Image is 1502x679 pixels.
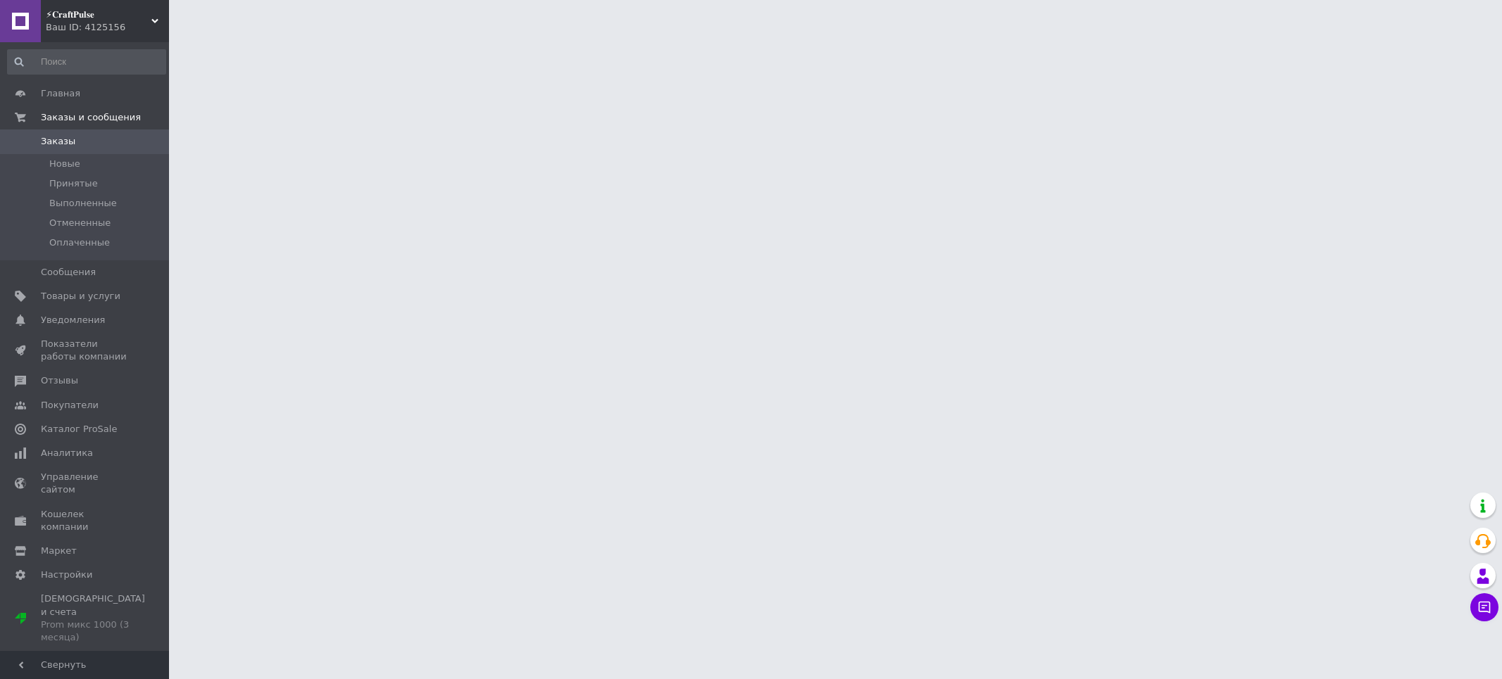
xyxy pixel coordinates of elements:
span: Новые [49,158,80,170]
span: Заказы [41,135,75,148]
span: Каталог ProSale [41,423,117,436]
span: Маркет [41,545,77,557]
span: Принятые [49,177,98,190]
span: Отзывы [41,374,78,387]
span: Кошелек компании [41,508,130,533]
div: Prom микс 1000 (3 месяца) [41,618,145,644]
span: Уведомления [41,314,105,326]
span: ⚡𝐂𝐫𝐚𝐟𝐭𝐏𝐮𝐥𝐬𝐞 [46,8,151,21]
span: Главная [41,87,80,100]
span: Заказы и сообщения [41,111,141,124]
span: Оплаченные [49,236,110,249]
span: Аналитика [41,447,93,459]
span: Управление сайтом [41,471,130,496]
span: Товары и услуги [41,290,120,303]
input: Поиск [7,49,166,75]
span: Отмененные [49,217,111,229]
span: Настройки [41,569,92,581]
span: Показатели работы компании [41,338,130,363]
span: Сообщения [41,266,96,279]
div: Ваш ID: 4125156 [46,21,169,34]
span: Покупатели [41,399,99,412]
span: [DEMOGRAPHIC_DATA] и счета [41,592,145,644]
span: Выполненные [49,197,117,210]
button: Чат с покупателем [1470,593,1498,621]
